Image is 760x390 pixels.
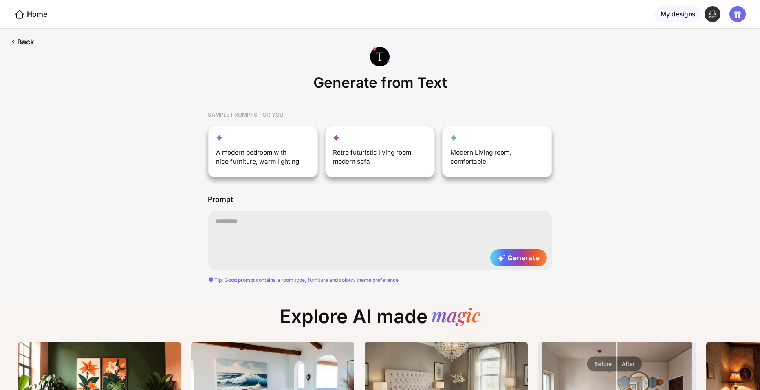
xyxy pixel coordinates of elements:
[654,6,701,22] div: My designs
[450,148,535,170] div: Modern Living room, comfortable.
[431,305,480,328] div: magic
[450,135,457,141] img: customization-star-icon.svg
[310,72,451,97] div: Generate from Text
[498,254,540,262] span: Generate
[333,148,418,170] div: Retro futuristic living room, modern sofa
[370,47,390,66] img: generate-from-text-icon.svg
[208,277,552,284] div: Tip: Good prompt contains a room type, furniture and colour/ theme preference
[216,135,222,141] img: reimagine-star-icon.svg
[333,135,339,141] img: fill-up-your-space-star-icon.svg
[705,6,721,22] img: 2.jpg
[208,104,552,126] div: SAMPLE PROMPTS FOR YOU
[216,148,301,170] div: A modern bedroom with nice furniture, warm lighting
[273,305,488,335] div: Explore AI made
[14,9,47,20] div: Home
[208,195,233,204] div: Prompt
